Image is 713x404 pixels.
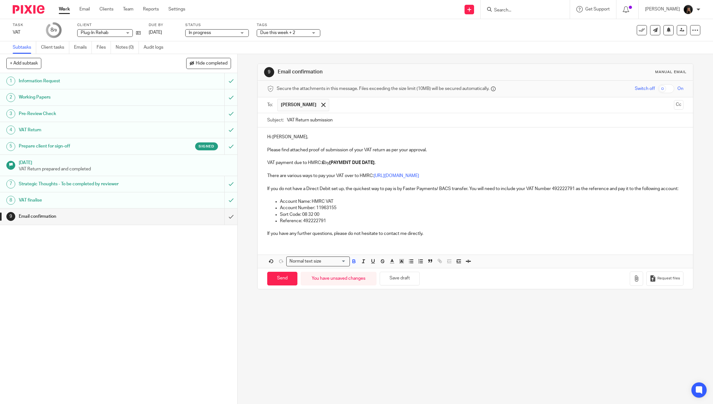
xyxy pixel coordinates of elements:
[13,5,44,14] img: Pixie
[199,144,214,149] span: Signed
[6,180,15,188] div: 7
[6,93,15,102] div: 2
[19,212,152,221] h1: Email confirmation
[123,6,133,12] a: Team
[683,4,693,15] img: 455A9867.jpg
[260,31,295,35] span: Due this week + 2
[53,29,57,32] small: /9
[286,257,350,266] div: Search for option
[288,258,323,265] span: Normal text size
[6,142,15,151] div: 5
[6,196,15,205] div: 8
[51,26,57,34] div: 8
[59,6,70,12] a: Work
[13,29,38,36] div: VAT
[19,109,152,119] h1: Pre-Review Check
[646,271,683,286] button: Request files
[19,166,231,172] p: VAT Return prepared and completed
[277,86,489,92] span: Secure the attachments in this message. Files exceeding the size limit (10MB) will be secured aut...
[19,158,231,166] h1: [DATE]
[186,58,231,69] button: Hide completed
[657,276,680,281] span: Request files
[13,41,36,54] a: Subtasks
[41,41,69,54] a: Client tasks
[267,186,683,192] p: If you do not have a Direct Debit set up, the quickest way to pay is by Faster Payments/ BACS tra...
[19,125,152,135] h1: VAT Return
[196,61,227,66] span: Hide completed
[99,6,113,12] a: Clients
[116,41,139,54] a: Notes (0)
[19,76,152,86] h1: Information Request
[185,23,249,28] label: Status
[281,102,316,108] span: [PERSON_NAME]
[280,198,683,205] p: Account Name: HMRC VAT
[6,126,15,134] div: 4
[77,23,141,28] label: Client
[97,41,111,54] a: Files
[267,102,274,108] label: To:
[19,92,152,102] h1: Working Papers
[6,77,15,86] div: 1
[380,272,420,285] button: Save draft
[267,173,683,179] p: There are various ways to pay your VAT over to HMRC:
[81,31,108,35] span: Plug-In Rehab
[19,179,152,189] h1: Strategic Thoughts - To be completed by reviewer
[144,41,168,54] a: Audit logs
[677,86,683,92] span: On
[6,109,15,118] div: 3
[645,6,680,12] p: [PERSON_NAME]
[149,23,177,28] label: Due by
[301,272,377,285] div: You have unsaved changes
[267,117,284,123] label: Subject:
[585,7,610,11] span: Get Support
[143,6,159,12] a: Reports
[323,258,346,265] input: Search for option
[635,86,655,92] span: Switch off
[280,218,683,224] p: Reference: 492222791
[168,6,185,12] a: Settings
[267,230,683,237] p: If you have any further questions, please do not hesitate to contact me directly.
[257,23,320,28] label: Tags
[189,31,211,35] span: In progress
[264,67,274,77] div: 9
[280,205,683,211] p: Account Number: 11963155
[329,161,375,165] strong: [PAYMENT DUE DATE]
[6,58,41,69] button: + Add subtask
[13,23,38,28] label: Task
[267,147,683,153] p: Please find attached proof of submission of your VAT return as per your approval.
[655,70,687,75] div: Manual email
[493,8,551,13] input: Search
[19,141,152,151] h1: Prepare client for sign-off
[674,100,683,110] button: Cc
[280,211,683,218] p: Sort Code: 08 32 00
[374,174,419,178] a: [URL][DOMAIN_NAME]
[267,134,683,140] p: Hi [PERSON_NAME],
[6,212,15,221] div: 9
[267,160,683,166] p: VAT payment due to HMRC: by .
[149,30,162,35] span: [DATE]
[19,195,152,205] h1: VAT finalise
[278,69,489,75] h1: Email confirmation
[74,41,92,54] a: Emails
[267,272,297,285] input: Send
[79,6,90,12] a: Email
[322,161,324,165] strong: £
